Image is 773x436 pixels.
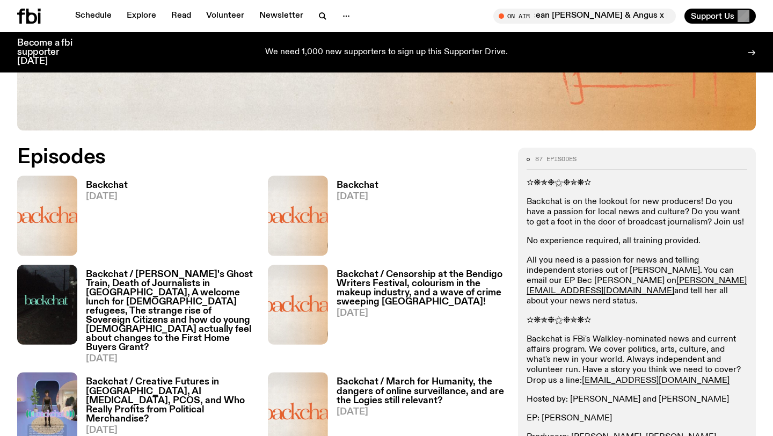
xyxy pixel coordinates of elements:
a: Backchat / [PERSON_NAME]'s Ghost Train, Death of Journalists in [GEOGRAPHIC_DATA], A welcome lunc... [77,270,255,364]
p: ✫❋✯❉⚝❉✯❋✫ [527,316,747,326]
h3: Backchat / [PERSON_NAME]'s Ghost Train, Death of Journalists in [GEOGRAPHIC_DATA], A welcome lunc... [86,270,255,353]
h3: Backchat / Censorship at the Bendigo Writers Festival, colourism in the makeup industry, and a wa... [337,270,506,307]
span: [DATE] [86,192,128,201]
button: Support Us [684,9,756,24]
p: Backchat is FBi's Walkley-nominated news and current affairs program. We cover politics, arts, cu... [527,335,747,386]
span: [DATE] [337,309,506,318]
span: [DATE] [86,426,255,435]
a: Backchat[DATE] [77,181,128,256]
span: 87 episodes [535,156,577,162]
h3: Backchat [86,181,128,190]
a: Newsletter [253,9,310,24]
a: Explore [120,9,163,24]
p: ✫❋✯❉⚝❉✯❋✫ [527,178,747,188]
p: Hosted by: [PERSON_NAME] and [PERSON_NAME] [527,395,747,405]
a: Backchat / Censorship at the Bendigo Writers Festival, colourism in the makeup industry, and a wa... [328,270,506,364]
span: [DATE] [337,408,506,417]
h3: Backchat / Creative Futures in [GEOGRAPHIC_DATA], AI [MEDICAL_DATA], PCOS, and Who Really Profits... [86,377,255,423]
a: Read [165,9,198,24]
button: On AirOcean [PERSON_NAME] & Angus x [DATE] Arvos [493,9,676,24]
p: We need 1,000 new supporters to sign up this Supporter Drive. [265,48,508,57]
h2: Episodes [17,148,505,167]
a: Backchat[DATE] [328,181,378,256]
span: [DATE] [337,192,378,201]
p: All you need is a passion for news and telling independent stories out of [PERSON_NAME]. You can ... [527,256,747,307]
a: [EMAIL_ADDRESS][DOMAIN_NAME] [582,376,730,385]
h3: Backchat [337,181,378,190]
h3: Backchat / March for Humanity, the dangers of online surveillance, and are the Logies still relev... [337,377,506,405]
h3: Become a fbi supporter [DATE] [17,39,86,66]
p: No experience required, all training provided. [527,236,747,246]
p: EP: [PERSON_NAME] [527,413,747,424]
a: Schedule [69,9,118,24]
span: Support Us [691,11,734,21]
a: Volunteer [200,9,251,24]
span: [DATE] [86,354,255,364]
p: Backchat is on the lookout for new producers! Do you have a passion for local news and culture? D... [527,197,747,228]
